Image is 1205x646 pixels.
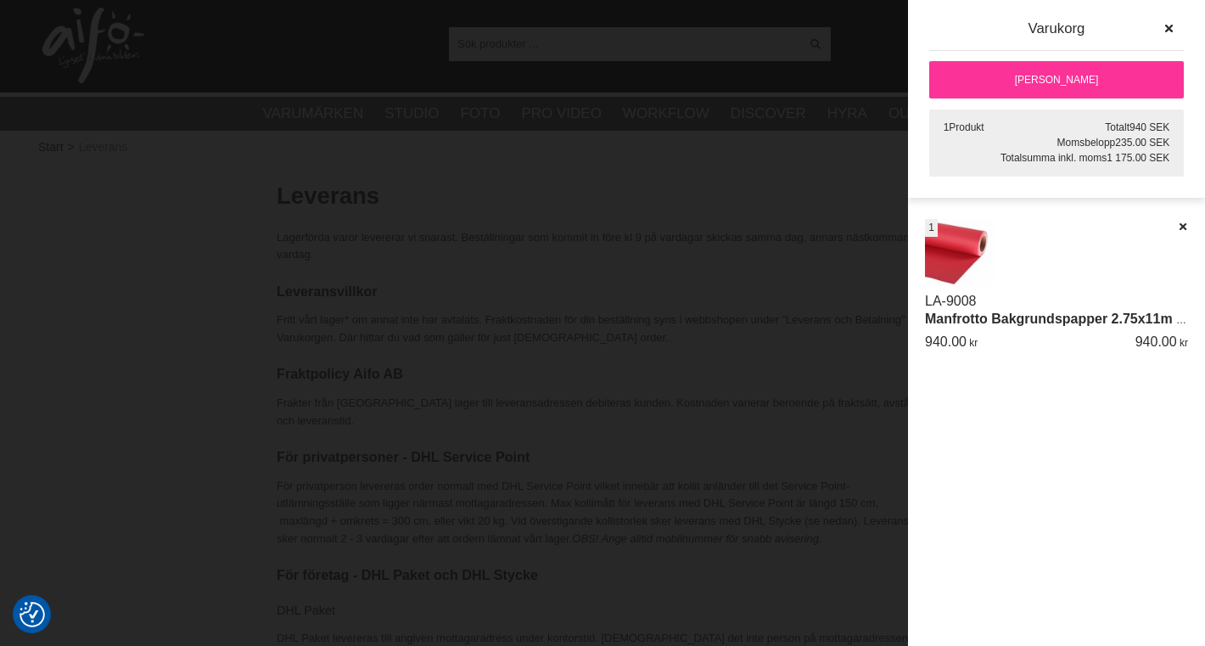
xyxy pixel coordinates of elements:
span: Momsbelopp [1057,137,1116,149]
span: 1 [944,121,950,133]
button: Samtyckesinställningar [20,599,45,630]
img: Revisit consent button [20,602,45,627]
img: Manfrotto Bakgrundspapper 2.75x11m Red [925,219,994,288]
span: 940.00 [925,334,967,349]
span: 1 175.00 SEK [1107,152,1169,164]
span: Totalsumma inkl. moms [1000,152,1107,164]
span: Totalt [1105,121,1129,133]
span: 235.00 SEK [1115,137,1169,149]
span: Produkt [949,121,984,133]
span: 940 SEK [1129,121,1169,133]
a: Manfrotto Bakgrundspapper 2.75x11m Red [925,312,1202,326]
span: 940.00 [1135,334,1177,349]
span: 1 [928,220,934,235]
a: [PERSON_NAME] [929,61,1184,98]
span: Varukorg [1028,20,1085,37]
a: LA-9008 [925,294,977,308]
